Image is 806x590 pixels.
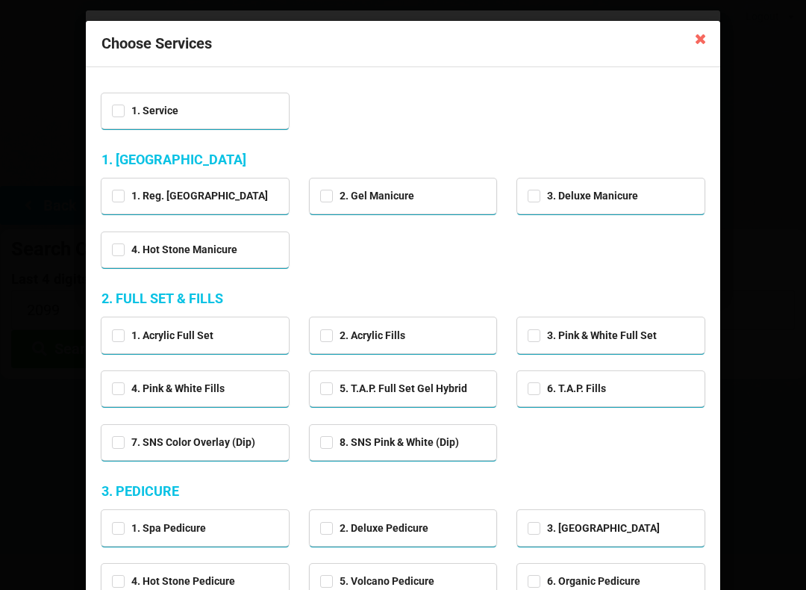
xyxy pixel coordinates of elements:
[528,522,660,535] label: 3. [GEOGRAPHIC_DATA]
[112,382,225,395] label: 4. Pink & White Fills
[112,190,268,202] label: 1. Reg. [GEOGRAPHIC_DATA]
[86,21,720,67] div: Choose Services
[112,575,235,588] label: 4. Hot Stone Pedicure
[320,382,467,395] label: 5. T.A.P. Full Set Gel Hybrid
[112,522,206,535] label: 1. Spa Pedicure
[112,105,178,117] label: 1. Service
[528,382,606,395] label: 6. T.A.P. Fills
[101,482,705,500] div: 3. PEDICURE
[112,329,213,342] label: 1. Acrylic Full Set
[528,575,640,588] label: 6. Organic Pedicure
[101,151,705,168] div: 1. [GEOGRAPHIC_DATA]
[528,190,638,202] label: 3. Deluxe Manicure
[320,522,428,535] label: 2. Deluxe Pedicure
[528,329,657,342] label: 3. Pink & White Full Set
[320,190,414,202] label: 2. Gel Manicure
[101,290,705,307] div: 2. FULL SET & FILLS
[112,243,237,256] label: 4. Hot Stone Manicure
[320,436,459,449] label: 8. SNS Pink & White (Dip)
[112,436,255,449] label: 7. SNS Color Overlay (Dip)
[320,575,434,588] label: 5. Volcano Pedicure
[320,329,405,342] label: 2. Acrylic Fills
